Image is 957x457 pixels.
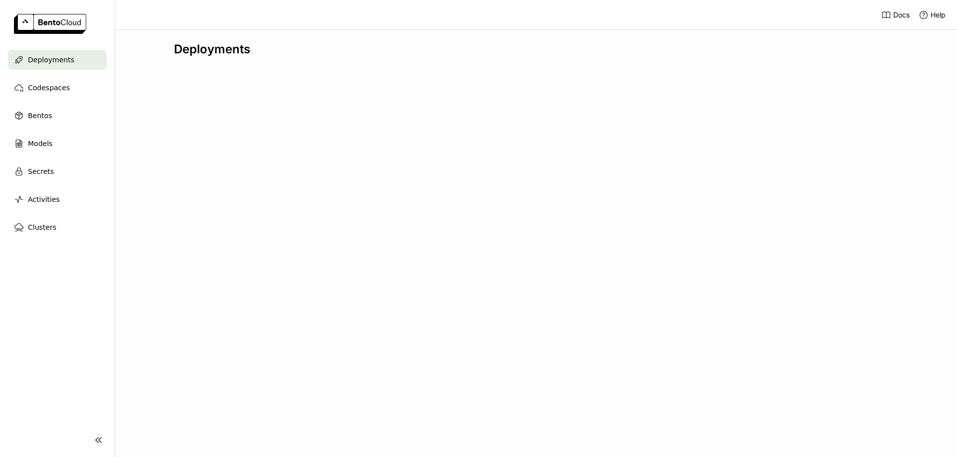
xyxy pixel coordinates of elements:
[28,165,54,177] span: Secrets
[931,10,946,19] span: Help
[8,134,107,153] a: Models
[919,10,946,20] div: Help
[14,14,86,34] img: logo
[8,217,107,237] a: Clusters
[28,221,56,233] span: Clusters
[8,161,107,181] a: Secrets
[8,106,107,126] a: Bentos
[174,42,898,57] div: Deployments
[28,193,60,205] span: Activities
[28,110,52,122] span: Bentos
[28,54,74,66] span: Deployments
[8,189,107,209] a: Activities
[881,10,910,20] a: Docs
[893,10,910,19] span: Docs
[28,138,52,150] span: Models
[28,82,70,94] span: Codespaces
